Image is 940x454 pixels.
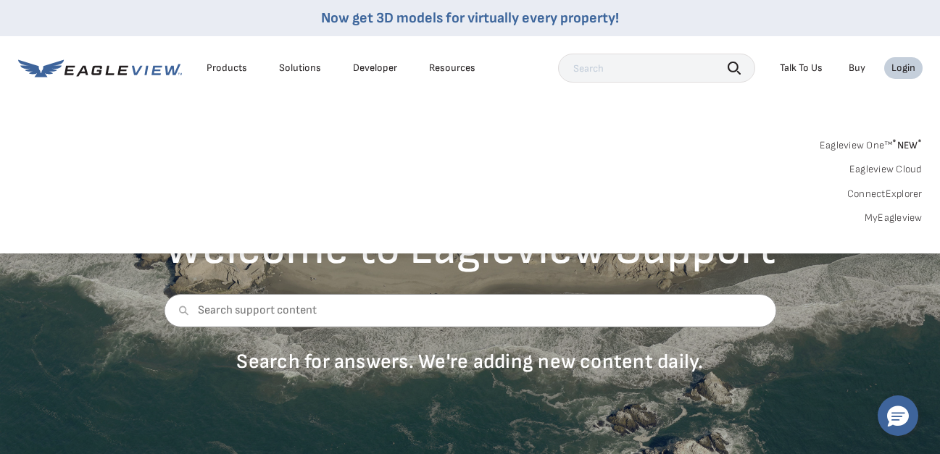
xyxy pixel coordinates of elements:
div: Login [891,62,915,75]
a: Eagleview One™*NEW* [820,135,923,151]
p: Search for answers. We're adding new content daily. [164,349,776,374]
input: Search [558,54,755,83]
a: ConnectExplorer [847,188,923,201]
div: Resources [429,62,475,75]
div: Talk To Us [780,62,823,75]
input: Search support content [164,294,776,327]
div: Solutions [279,62,321,75]
a: Developer [353,62,397,75]
span: NEW [892,139,922,151]
a: MyEagleview [865,211,923,224]
button: Hello, have a question? Let’s chat. [878,395,918,436]
a: Eagleview Cloud [849,163,923,176]
a: Buy [849,62,865,75]
h2: Welcome to Eagleview Support [164,226,776,272]
div: Products [207,62,247,75]
a: Now get 3D models for virtually every property! [321,9,619,27]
